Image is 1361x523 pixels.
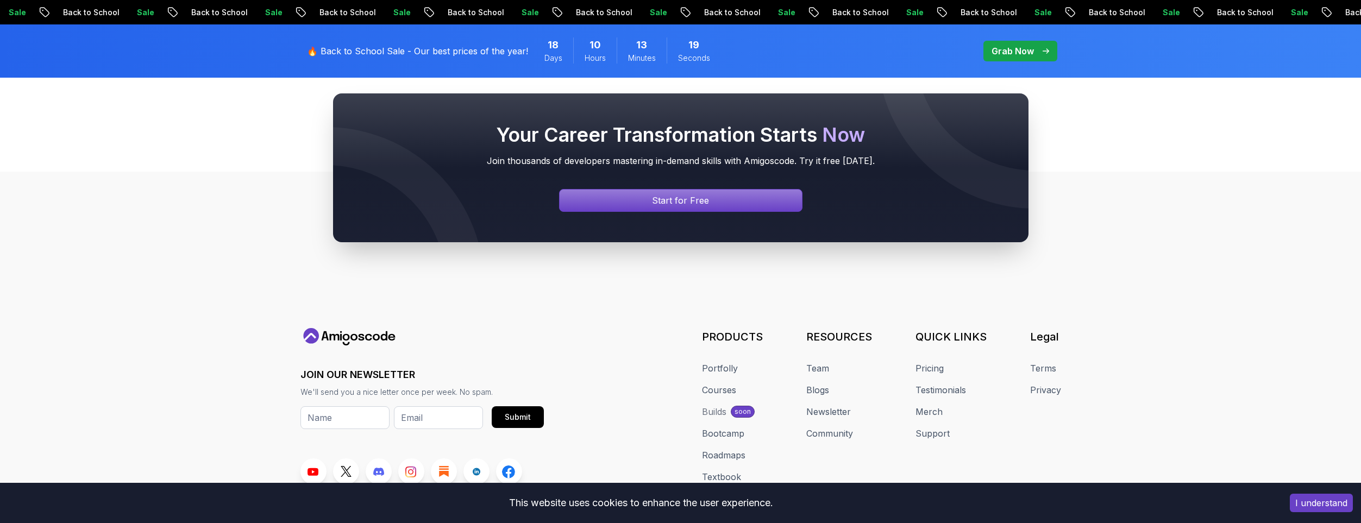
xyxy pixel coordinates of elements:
a: Twitter link [333,458,359,484]
span: Days [544,53,562,64]
span: Hours [585,53,606,64]
a: Terms [1030,362,1056,375]
span: 19 Seconds [688,37,699,53]
input: Email [394,406,483,429]
p: Back to School [567,7,641,18]
p: Back to School [54,7,128,18]
a: Pricing [915,362,944,375]
a: Instagram link [398,458,424,484]
span: 18 Days [548,37,559,53]
a: Blog link [431,458,457,484]
div: This website uses cookies to enhance the user experience. [8,491,1274,515]
a: Bootcamp [702,427,744,440]
p: Sale [769,7,804,18]
a: Privacy [1030,383,1061,396]
a: Community [806,427,853,440]
a: Support [915,427,950,440]
a: LinkedIn link [463,458,490,484]
p: Sale [128,7,163,18]
p: Back to School [824,7,898,18]
a: Newsletter [806,405,851,418]
h3: JOIN OUR NEWSLETTER [300,367,544,382]
p: Sale [256,7,291,18]
a: Discord link [366,458,392,484]
a: Team [806,362,829,375]
a: Testimonials [915,383,966,396]
a: Signin page [559,189,802,212]
h3: PRODUCTS [702,329,763,344]
p: Back to School [952,7,1026,18]
button: Submit [492,406,544,428]
p: Back to School [1080,7,1154,18]
p: Back to School [311,7,385,18]
h3: Legal [1030,329,1061,344]
input: Name [300,406,390,429]
span: Seconds [678,53,710,64]
a: Portfolly [702,362,738,375]
span: 13 Minutes [636,37,647,53]
p: Sale [898,7,932,18]
p: Sale [385,7,419,18]
span: 10 Hours [589,37,601,53]
p: Grab Now [992,45,1034,58]
p: Back to School [695,7,769,18]
h3: RESOURCES [806,329,872,344]
p: 🔥 Back to School Sale - Our best prices of the year! [307,45,528,58]
p: soon [735,407,751,416]
a: Youtube link [300,458,327,484]
button: Accept cookies [1290,494,1353,512]
a: Merch [915,405,943,418]
h2: Your Career Transformation Starts [355,124,1007,146]
h3: QUICK LINKS [915,329,987,344]
p: Back to School [1208,7,1282,18]
p: Sale [1026,7,1061,18]
a: Roadmaps [702,449,745,462]
a: Courses [702,383,736,396]
a: Textbook [702,470,741,483]
p: Back to School [439,7,513,18]
p: Sale [513,7,548,18]
p: Sale [1282,7,1317,18]
a: Blogs [806,383,829,396]
p: Start for Free [652,194,709,207]
a: Facebook link [496,458,522,484]
p: Sale [641,7,676,18]
p: Sale [1154,7,1189,18]
span: Minutes [628,53,656,64]
p: We'll send you a nice letter once per week. No spam. [300,387,544,398]
p: Back to School [183,7,256,18]
span: Now [822,123,865,147]
div: Submit [505,412,531,423]
p: Join thousands of developers mastering in-demand skills with Amigoscode. Try it free [DATE]. [355,154,1007,167]
div: Builds [702,405,726,418]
